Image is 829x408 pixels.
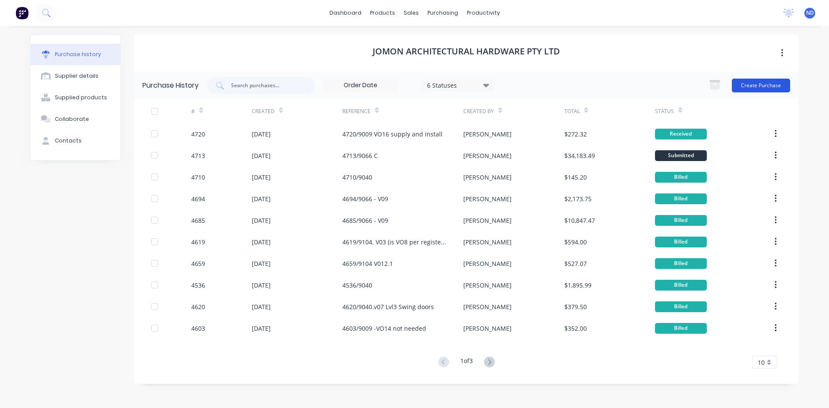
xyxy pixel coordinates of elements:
div: Purchase History [142,80,199,91]
div: 4694/9066 - V09 [342,194,388,203]
div: Billed [655,301,707,312]
div: Contacts [55,137,82,145]
div: 4659 [191,259,205,268]
div: [DATE] [252,130,271,139]
a: dashboard [325,6,366,19]
div: [DATE] [252,324,271,333]
div: [DATE] [252,237,271,247]
div: [DATE] [252,194,271,203]
div: 4694 [191,194,205,203]
button: Collaborate [31,108,120,130]
button: Purchase history [31,44,120,65]
div: Status [655,108,674,115]
div: 4713 [191,151,205,160]
div: 4620 [191,302,205,311]
div: 1 of 3 [460,356,473,369]
div: $379.50 [564,302,587,311]
div: 4659/9104 V012.1 [342,259,393,268]
div: 4536 [191,281,205,290]
div: Billed [655,172,707,183]
div: [DATE] [252,259,271,268]
div: Billed [655,215,707,226]
div: Created By [463,108,494,115]
div: Billed [655,258,707,269]
div: Billed [655,323,707,334]
div: Billed [655,280,707,291]
button: Supplied products [31,87,120,108]
div: [PERSON_NAME] [463,281,512,290]
div: 6 Statuses [427,80,489,89]
div: 4603 [191,324,205,333]
div: 4619/9104. V03 (is VO8 per register not VO3) [342,237,446,247]
div: Reference [342,108,370,115]
div: 4536/9040 [342,281,372,290]
div: Supplied products [55,94,107,101]
div: 4685 [191,216,205,225]
img: Factory [16,6,28,19]
div: Billed [655,193,707,204]
div: 4720/9009 VO16 supply and install [342,130,443,139]
h1: Jomon Architectural Hardware Pty Ltd [373,46,560,57]
div: # [191,108,195,115]
div: products [366,6,399,19]
div: $352.00 [564,324,587,333]
div: $527.07 [564,259,587,268]
input: Search purchases... [230,81,302,90]
div: Collaborate [55,115,89,123]
div: Billed [655,237,707,247]
div: $2,173.75 [564,194,592,203]
div: purchasing [423,6,462,19]
div: 4685/9066 - V09 [342,216,388,225]
div: 4720 [191,130,205,139]
div: [PERSON_NAME] [463,130,512,139]
div: [DATE] [252,302,271,311]
div: [PERSON_NAME] [463,173,512,182]
button: Supplier details [31,65,120,87]
div: 4710 [191,173,205,182]
button: Contacts [31,130,120,152]
div: Total [564,108,580,115]
div: [DATE] [252,173,271,182]
input: Order Date [324,79,397,92]
div: 4620/9040.v07 Lvl3 Swing doors [342,302,434,311]
div: Received [655,129,707,139]
div: 4603/9009 -VO14 not needed [342,324,426,333]
div: Purchase history [55,51,101,58]
div: 4619 [191,237,205,247]
div: [PERSON_NAME] [463,324,512,333]
span: ND [806,9,814,17]
div: [PERSON_NAME] [463,237,512,247]
div: Supplier details [55,72,98,80]
div: [PERSON_NAME] [463,216,512,225]
div: $272.32 [564,130,587,139]
div: $594.00 [564,237,587,247]
div: sales [399,6,423,19]
div: Submitted [655,150,707,161]
div: $1,895.99 [564,281,592,290]
div: $34,183.49 [564,151,595,160]
div: $10,847.47 [564,216,595,225]
div: [DATE] [252,281,271,290]
div: 4713/9066 C [342,151,378,160]
div: [PERSON_NAME] [463,194,512,203]
div: [DATE] [252,151,271,160]
div: Created [252,108,275,115]
div: [PERSON_NAME] [463,259,512,268]
div: productivity [462,6,504,19]
div: $145.20 [564,173,587,182]
div: 4710/9040 [342,173,372,182]
div: [PERSON_NAME] [463,151,512,160]
div: [PERSON_NAME] [463,302,512,311]
span: 10 [758,358,765,367]
div: [DATE] [252,216,271,225]
button: Create Purchase [732,79,790,92]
